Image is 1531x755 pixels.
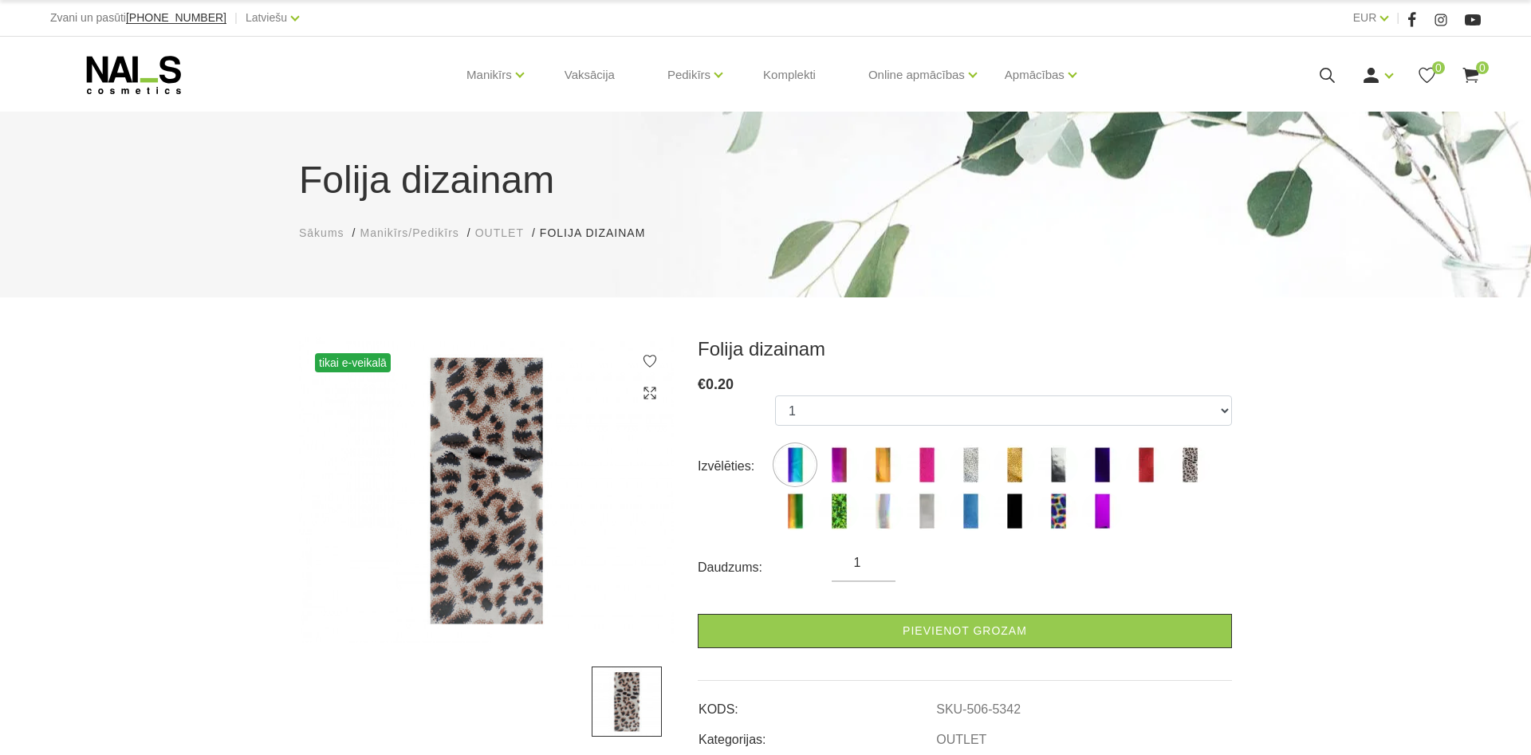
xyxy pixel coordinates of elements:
h3: Folija dizainam [698,337,1232,361]
a: Manikīrs/Pedikīrs [360,225,459,242]
span: Sākums [299,226,344,239]
span: 0 [1476,61,1489,74]
a: Vaksācija [552,37,628,113]
img: ... [299,337,674,643]
span: OUTLET [475,226,524,239]
a: Komplekti [750,37,828,113]
a: Pedikīrs [667,43,710,107]
img: ... [950,491,990,531]
span: 0.20 [706,376,734,392]
img: ... [775,445,815,485]
span: 0 [1432,61,1445,74]
div: Daudzums: [698,555,832,580]
span: | [234,8,238,28]
img: ... [1082,445,1122,485]
a: Pievienot grozam [698,614,1232,648]
img: ... [819,491,859,531]
a: Online apmācības [868,43,965,107]
img: ... [592,667,662,737]
h1: Folija dizainam [299,151,1232,209]
td: KODS: [698,689,935,719]
img: ... [863,445,903,485]
img: ... [994,445,1034,485]
span: [PHONE_NUMBER] [126,11,226,24]
img: ... [775,491,815,531]
a: 0 [1461,65,1481,85]
li: Folija dizainam [540,225,661,242]
img: ... [1038,491,1078,531]
div: Izvēlēties: [698,454,775,479]
img: ... [863,491,903,531]
div: Zvani un pasūti [50,8,226,28]
img: ... [907,491,947,531]
span: | [1396,8,1399,28]
img: ... [907,445,947,485]
img: ... [819,445,859,485]
span: tikai e-veikalā [315,353,391,372]
img: ... [1170,445,1210,485]
label: Nav atlikumā [907,491,947,531]
img: ... [1126,445,1166,485]
label: Nav atlikumā [907,445,947,485]
a: Manikīrs [466,43,512,107]
a: EUR [1353,8,1377,27]
img: ... [1038,445,1078,485]
a: Latviešu [246,8,287,27]
img: ... [1082,491,1122,531]
a: [PHONE_NUMBER] [126,12,226,24]
a: Sākums [299,225,344,242]
img: ... [950,445,990,485]
a: 0 [1417,65,1437,85]
img: ... [994,491,1034,531]
a: OUTLET [936,733,986,747]
span: Manikīrs/Pedikīrs [360,226,459,239]
a: OUTLET [475,225,524,242]
a: SKU-506-5342 [936,702,1021,717]
a: Apmācības [1005,43,1065,107]
td: Kategorijas: [698,719,935,749]
span: € [698,376,706,392]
